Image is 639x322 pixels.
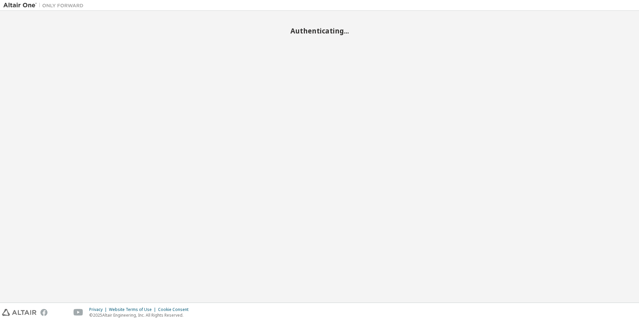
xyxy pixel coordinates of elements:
[74,309,83,316] img: youtube.svg
[40,309,47,316] img: facebook.svg
[109,307,158,312] div: Website Terms of Use
[3,26,636,35] h2: Authenticating...
[89,312,193,318] p: © 2025 Altair Engineering, Inc. All Rights Reserved.
[89,307,109,312] div: Privacy
[158,307,193,312] div: Cookie Consent
[3,2,87,9] img: Altair One
[2,309,36,316] img: altair_logo.svg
